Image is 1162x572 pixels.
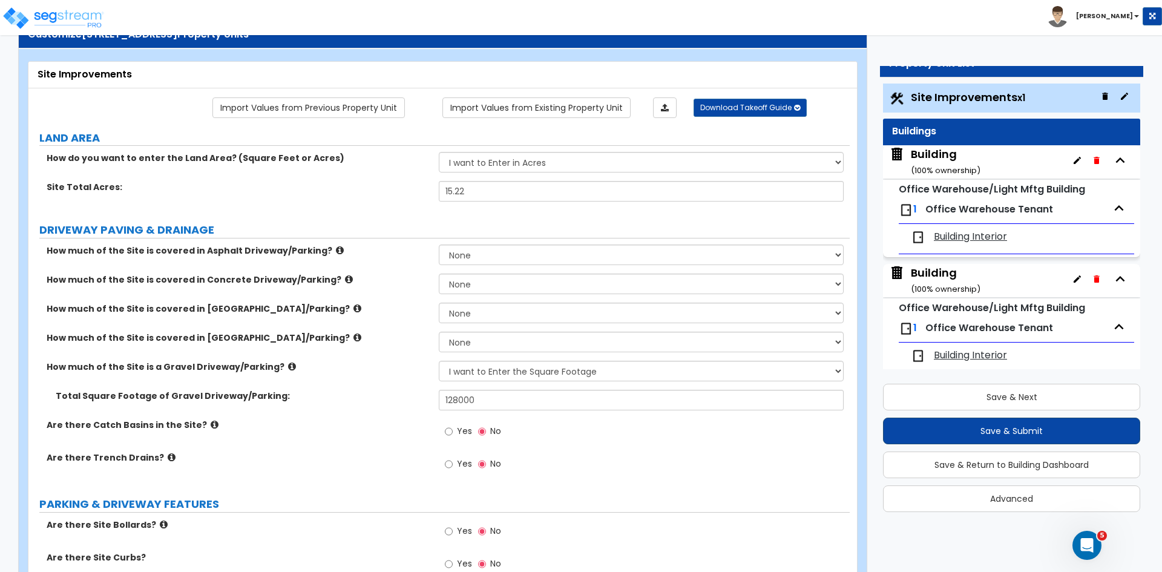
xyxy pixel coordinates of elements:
img: door.png [899,203,913,217]
input: Yes [445,525,453,538]
span: Download Takeoff Guide [700,102,792,113]
span: Office Warehouse Tenant [925,321,1053,335]
a: Import the dynamic attribute values from existing properties. [442,97,631,118]
span: Yes [457,425,472,437]
label: Are there Site Bollards? [47,519,430,531]
img: door.png [911,349,925,363]
span: Building [889,146,980,177]
span: Office Warehouse Tenant [925,202,1053,216]
span: Building Interior [934,230,1007,244]
input: No [478,458,486,471]
label: How much of the Site is covered in [GEOGRAPHIC_DATA]/Parking? [47,303,430,315]
button: Save & Next [883,384,1140,410]
input: Yes [445,425,453,438]
label: Are there Trench Drains? [47,452,430,464]
input: No [478,425,486,438]
input: No [478,525,486,538]
label: How much of the Site is covered in Asphalt Driveway/Parking? [47,245,430,257]
small: Office Warehouse/Light Mftg Building [899,182,1085,196]
button: Download Takeoff Guide [694,99,807,117]
div: Site Improvements [38,68,848,82]
img: avatar.png [1047,6,1068,27]
div: Building [911,146,980,177]
label: LAND AREA [39,130,850,146]
input: Yes [445,458,453,471]
span: Yes [457,557,472,570]
img: logo_pro_r.png [2,6,105,30]
label: PARKING & DRIVEWAY FEATURES [39,496,850,512]
input: Yes [445,557,453,571]
a: Import the dynamic attributes value through Excel sheet [653,97,677,118]
b: [PERSON_NAME] [1076,12,1133,21]
span: Building Interior [934,349,1007,363]
label: How much of the Site is covered in Concrete Driveway/Parking? [47,274,430,286]
label: DRIVEWAY PAVING & DRAINAGE [39,222,850,238]
i: click for more info! [353,333,361,342]
img: door.png [899,321,913,336]
label: Are there Catch Basins in the Site? [47,419,430,431]
span: Building [889,265,980,296]
label: Total Square Footage of Gravel Driveway/Parking: [56,390,430,402]
i: click for more info! [160,520,168,529]
span: 1 [913,321,917,335]
span: Site Improvements [911,90,1025,105]
span: No [490,458,501,470]
label: Site Total Acres: [47,181,430,193]
span: 5 [1097,531,1107,541]
i: click for more info! [336,246,344,255]
iframe: Intercom live chat [1072,531,1101,560]
button: Save & Submit [883,418,1140,444]
label: How much of the Site is covered in [GEOGRAPHIC_DATA]/Parking? [47,332,430,344]
span: Yes [457,458,472,470]
label: Are there Site Curbs? [47,551,430,564]
i: click for more info! [345,275,353,284]
img: door.png [911,230,925,245]
label: How do you want to enter the Land Area? (Square Feet or Acres) [47,152,430,164]
small: ( 100 % ownership) [911,165,980,176]
small: Office Warehouse/Light Mftg Building [899,301,1085,315]
button: Save & Return to Building Dashboard [883,452,1140,478]
img: Construction.png [889,91,905,107]
i: click for more info! [353,304,361,313]
i: click for more info! [288,362,296,371]
span: No [490,557,501,570]
input: No [478,557,486,571]
img: building.svg [889,265,905,281]
span: 1 [913,202,917,216]
button: Advanced [883,485,1140,512]
i: click for more info! [168,453,176,462]
div: Buildings [892,125,1131,139]
div: Building [911,265,980,296]
i: click for more info! [211,420,218,429]
span: No [490,525,501,537]
span: Yes [457,525,472,537]
label: How much of the Site is a Gravel Driveway/Parking? [47,361,430,373]
span: No [490,425,501,437]
a: Import the dynamic attribute values from previous properties. [212,97,405,118]
small: x1 [1017,91,1025,104]
img: building.svg [889,146,905,162]
small: ( 100 % ownership) [911,283,980,295]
